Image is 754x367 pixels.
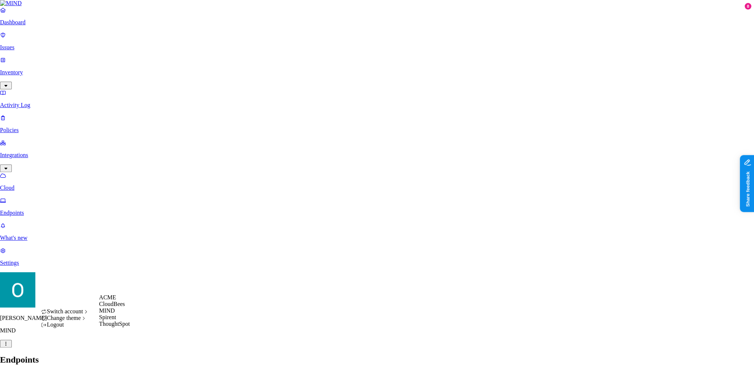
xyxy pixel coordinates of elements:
span: Change theme [47,315,81,321]
span: Switch account [47,308,83,314]
span: CloudBees [99,301,125,307]
div: Logout [41,321,89,328]
span: ACME [99,294,116,300]
span: Spirent [99,314,116,320]
span: MIND [99,307,115,314]
span: ThoughtSpot [99,321,130,327]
